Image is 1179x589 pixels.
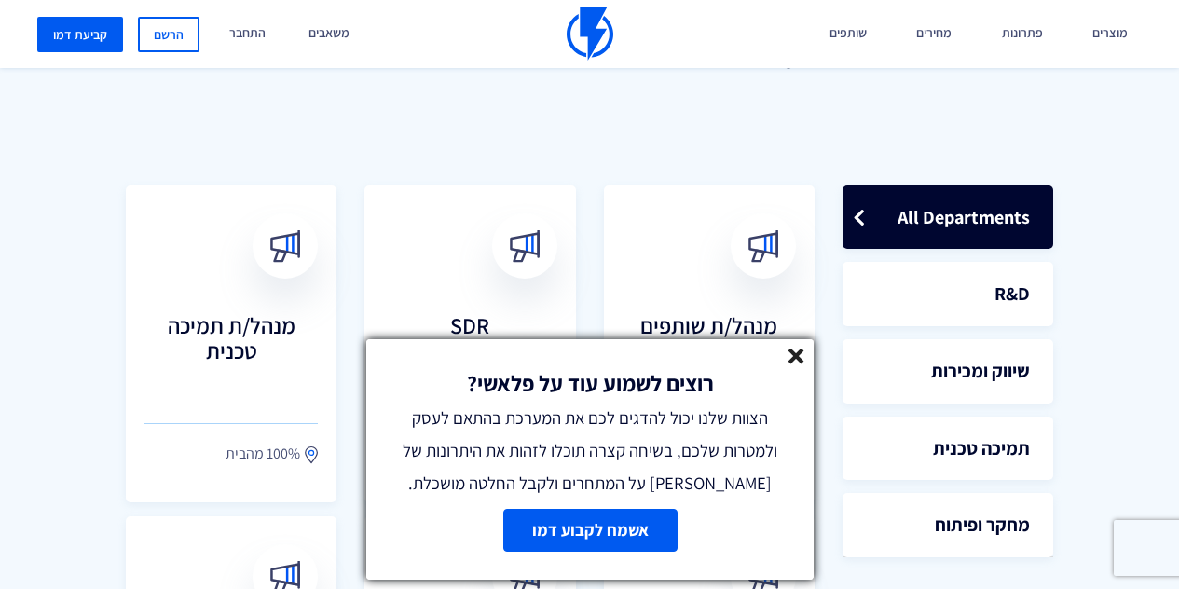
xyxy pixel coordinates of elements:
[604,185,815,502] a: מנהל/ת שותפים עסקיים 100% מהבית
[269,229,302,262] img: broadcast.svg
[508,229,541,262] img: broadcast.svg
[843,262,1053,326] a: R&D
[364,185,575,502] a: SDR 100% מהבית
[843,493,1053,557] a: מחקר ופיתוח
[747,229,779,262] img: broadcast.svg
[623,313,796,388] h3: מנהל/ת שותפים עסקיים
[285,30,894,69] h1: Join The Flashy Team
[843,339,1053,404] a: שיווק ומכירות
[226,443,300,465] span: 100% מהבית
[843,185,1053,250] a: All Departments
[383,313,556,388] h3: SDR
[126,185,336,502] a: מנהל/ת תמיכה טכנית 100% מהבית
[843,417,1053,481] a: תמיכה טכנית
[144,313,318,388] h3: מנהל/ת תמיכה טכנית
[305,445,318,464] img: location.svg
[138,17,199,52] a: הרשם
[37,17,123,52] a: קביעת דמו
